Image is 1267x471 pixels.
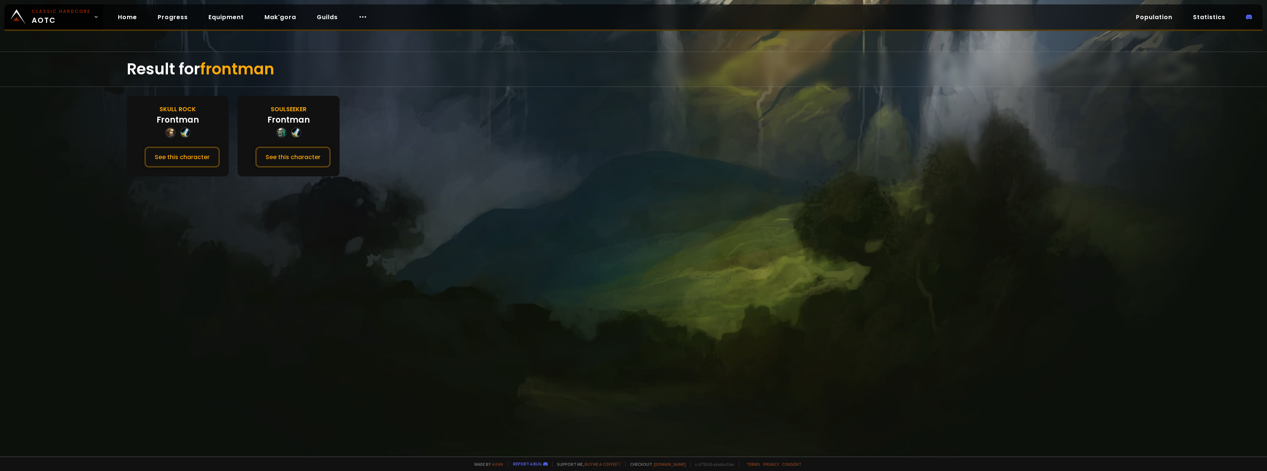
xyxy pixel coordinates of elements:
span: frontman [200,58,274,80]
span: Support me, [552,461,621,467]
a: Terms [747,461,760,467]
small: Classic Hardcore [32,8,91,15]
a: Statistics [1187,10,1231,25]
a: Progress [152,10,194,25]
a: Equipment [203,10,250,25]
a: Consent [782,461,801,467]
span: v. d752d5 - production [690,461,734,467]
a: a fan [492,461,503,467]
a: Privacy [763,461,779,467]
span: Made by [470,461,503,467]
div: Result for [127,52,1140,87]
button: See this character [255,147,331,168]
div: Frontman [267,114,310,126]
a: Mak'gora [259,10,302,25]
span: AOTC [32,8,91,26]
a: Home [112,10,143,25]
div: Soulseeker [271,105,306,114]
a: [DOMAIN_NAME] [654,461,686,467]
div: Frontman [157,114,199,126]
a: Buy me a coffee [585,461,621,467]
a: Guilds [311,10,344,25]
div: Skull Rock [159,105,196,114]
a: Population [1130,10,1178,25]
span: Checkout [625,461,686,467]
a: Classic HardcoreAOTC [4,4,103,29]
button: See this character [144,147,220,168]
a: Report a bug [513,461,542,467]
